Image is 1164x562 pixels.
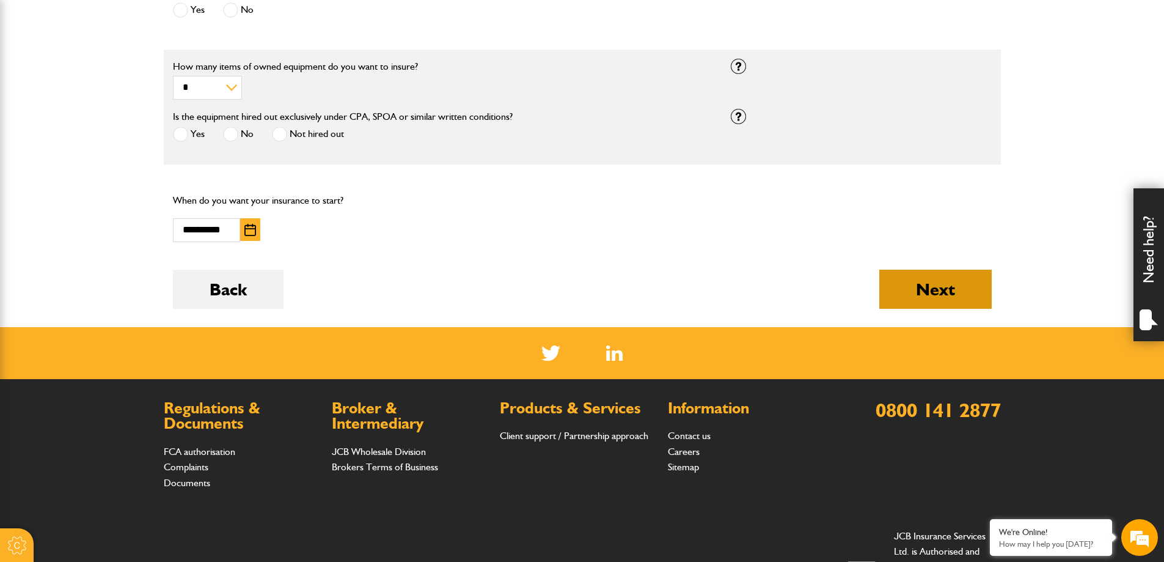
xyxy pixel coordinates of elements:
[16,221,223,366] textarea: Type your message and hit 'Enter'
[668,401,824,416] h2: Information
[164,477,210,489] a: Documents
[173,127,205,142] label: Yes
[668,430,711,442] a: Contact us
[244,224,256,236] img: Choose date
[173,112,513,122] label: Is the equipment hired out exclusively under CPA, SPOA or similar written conditions?
[223,127,254,142] label: No
[16,113,223,140] input: Enter your last name
[332,401,488,432] h2: Broker & Intermediary
[164,401,320,432] h2: Regulations & Documents
[166,377,222,393] em: Start Chat
[272,127,344,142] label: Not hired out
[173,270,284,309] button: Back
[173,2,205,18] label: Yes
[999,539,1103,549] p: How may I help you today?
[668,446,700,457] a: Careers
[173,193,434,209] p: When do you want your insurance to start?
[500,401,656,416] h2: Products & Services
[668,461,699,473] a: Sitemap
[173,62,712,72] label: How many items of owned equipment do you want to insure?
[876,398,1001,422] a: 0800 141 2877
[164,461,208,473] a: Complaints
[606,346,623,361] a: LinkedIn
[332,446,426,457] a: JCB Wholesale Division
[999,527,1103,538] div: We're Online!
[164,446,235,457] a: FCA authorisation
[16,185,223,212] input: Enter your phone number
[64,68,205,84] div: Chat with us now
[332,461,438,473] a: Brokers Terms of Business
[541,346,560,361] img: Twitter
[879,270,992,309] button: Next
[1133,188,1164,341] div: Need help?
[16,149,223,176] input: Enter your email address
[223,2,254,18] label: No
[21,68,51,85] img: d_20077148190_company_1631870298795_20077148190
[606,346,623,361] img: Linked In
[200,6,230,35] div: Minimize live chat window
[500,430,648,442] a: Client support / Partnership approach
